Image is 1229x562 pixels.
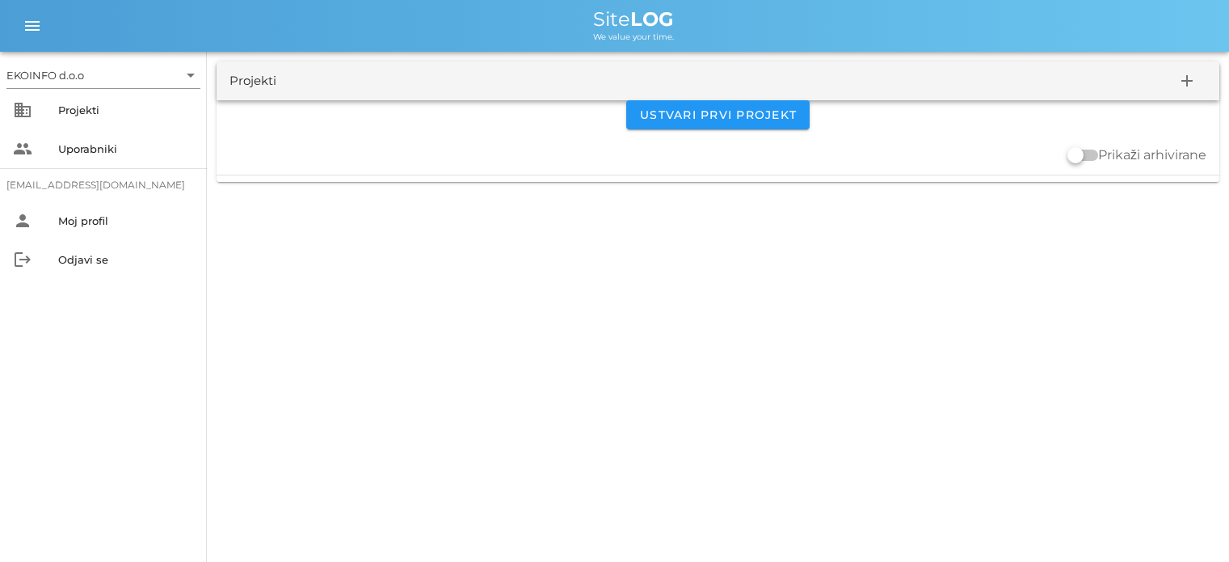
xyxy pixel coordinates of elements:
[58,142,194,155] div: Uporabniki
[626,100,810,129] button: Ustvari prvi projekt
[6,62,200,88] div: EKOINFO d.o.o
[58,104,194,116] div: Projekti
[58,214,194,227] div: Moj profil
[13,100,32,120] i: business
[593,7,674,31] span: Site
[1177,71,1197,91] i: add
[630,7,674,31] b: LOG
[639,108,797,122] span: Ustvari prvi projekt
[593,32,674,42] span: We value your time.
[58,253,194,266] div: Odjavi se
[229,72,276,91] div: Projekti
[13,250,32,269] i: logout
[13,139,32,158] i: people
[6,68,84,82] div: EKOINFO d.o.o
[1098,147,1206,163] label: Prikaži arhivirane
[23,16,42,36] i: menu
[13,211,32,230] i: person
[181,65,200,85] i: arrow_drop_down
